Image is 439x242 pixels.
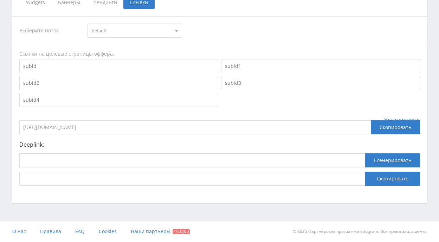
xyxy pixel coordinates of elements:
input: subid3 [221,76,420,90]
a: FAQ [75,221,85,242]
span: Cookies [99,228,117,235]
a: Наши партнеры Скидки [131,221,190,242]
input: subid2 [19,76,218,90]
span: default [92,24,171,37]
a: Cookies [99,221,117,242]
span: Правила [40,228,61,235]
input: subid4 [19,93,218,107]
div: Ссылки на целевые страницы оффера. [19,50,420,57]
input: subid1 [221,59,420,73]
input: subid [19,59,218,73]
span: Установлено [384,117,420,123]
span: Наши партнеры [131,228,170,235]
a: Правила [40,221,61,242]
a: О нас [12,221,26,242]
button: Скопировать [365,172,420,186]
div: © 2025 Партнёрская программа Edugram. Все права защищены. [223,221,427,242]
span: Скидки [173,229,190,234]
span: О нас [12,228,26,235]
p: Deeplink: [19,141,420,148]
button: Сгенерировать [365,153,420,167]
div: Скопировать [371,120,420,134]
div: Выберите поток [19,24,80,38]
span: FAQ [75,228,85,235]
